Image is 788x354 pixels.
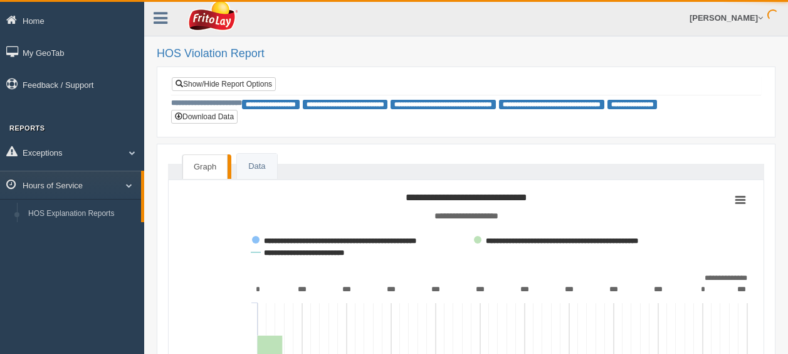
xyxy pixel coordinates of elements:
[157,48,775,60] h2: HOS Violation Report
[171,110,238,124] button: Download Data
[172,77,276,91] a: Show/Hide Report Options
[237,154,276,180] a: Data
[23,203,141,225] a: HOS Explanation Reports
[182,154,228,180] a: Graph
